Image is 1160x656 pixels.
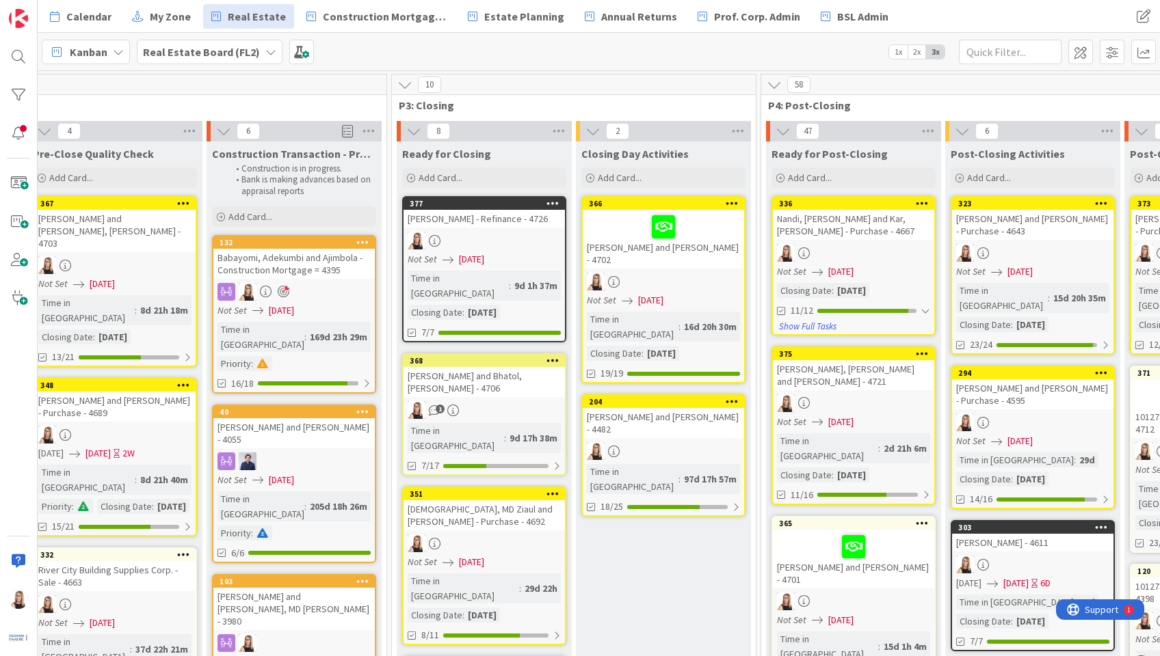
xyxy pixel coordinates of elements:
[404,401,565,419] div: DB
[213,406,375,418] div: 40
[9,628,28,647] img: avatar
[583,442,744,460] div: DB
[777,467,832,482] div: Closing Date
[788,172,832,184] span: Add Card...
[38,595,56,613] img: DB
[231,377,254,391] span: 16/18
[601,366,623,381] span: 19/19
[402,353,566,476] a: 368[PERSON_NAME] and Bhatol, [PERSON_NAME] - 4706DBTime in [GEOGRAPHIC_DATA]:9d 17h 38m7/17
[213,588,375,630] div: [PERSON_NAME] and [PERSON_NAME], MD [PERSON_NAME] - 3980
[1074,452,1076,467] span: :
[509,278,511,293] span: :
[269,473,294,487] span: [DATE]
[421,628,439,642] span: 8/11
[832,283,834,298] span: :
[52,350,75,364] span: 13/21
[772,147,888,161] span: Ready for Post-Closing
[1076,452,1098,467] div: 29d
[952,521,1113,534] div: 303
[212,405,376,563] a: 40[PERSON_NAME] and [PERSON_NAME] - 4055CUNot Set[DATE]Time in [GEOGRAPHIC_DATA]:205d 18h 26mPrio...
[834,283,869,298] div: [DATE]
[1135,442,1153,460] img: DB
[143,45,260,59] b: Real Estate Board (FL2)
[306,329,371,344] div: 169d 23h 29m
[40,381,196,390] div: 348
[975,123,999,139] span: 6
[773,210,934,240] div: Nandi, [PERSON_NAME] and Kar, [PERSON_NAME] - Purchase - 4667
[484,8,564,25] span: Estate Planning
[777,265,806,277] i: Not Set
[581,196,746,383] a: 366[PERSON_NAME] and [PERSON_NAME] - 4702DBNot Set[DATE]Time in [GEOGRAPHIC_DATA]:16d 20h 30mClos...
[952,556,1113,573] div: DB
[587,464,678,494] div: Time in [GEOGRAPHIC_DATA]
[66,8,111,25] span: Calendar
[951,196,1115,355] a: 323[PERSON_NAME] and [PERSON_NAME] - Purchase - 4643DBNot Set[DATE]Time in [GEOGRAPHIC_DATA]:15d ...
[34,256,196,274] div: DB
[306,499,371,514] div: 205d 18h 26m
[587,312,678,342] div: Time in [GEOGRAPHIC_DATA]
[956,244,974,262] img: DB
[464,305,500,320] div: [DATE]
[970,338,992,352] span: 23/24
[926,45,945,59] span: 3x
[154,499,189,514] div: [DATE]
[837,8,888,25] span: BSL Admin
[137,472,192,487] div: 8d 21h 40m
[33,196,197,367] a: 367[PERSON_NAME] and [PERSON_NAME], [PERSON_NAME] - 4703DBNot Set[DATE]Time in [GEOGRAPHIC_DATA]:...
[97,499,152,514] div: Closing Date
[52,519,75,534] span: 15/21
[583,396,744,438] div: 204[PERSON_NAME] and [PERSON_NAME] - 4482
[404,232,565,249] div: DB
[519,581,521,596] span: :
[213,406,375,448] div: 40[PERSON_NAME] and [PERSON_NAME] - 4055
[880,441,930,456] div: 2d 21h 6m
[689,4,808,29] a: Prof. Corp. Admin
[29,2,62,18] span: Support
[952,534,1113,551] div: [PERSON_NAME] - 4611
[408,401,425,419] img: DB
[504,430,506,446] span: :
[506,430,561,446] div: 9d 17h 38m
[404,355,565,397] div: 368[PERSON_NAME] and Bhatol, [PERSON_NAME] - 4706
[34,549,196,591] div: 332River City Building Supplies Corp. - Sale - 4663
[956,471,1011,487] div: Closing Date
[9,590,28,609] img: DB
[408,607,462,623] div: Closing Date
[1040,576,1051,590] div: 6D
[38,499,72,514] div: Priority
[777,614,806,626] i: Not Set
[38,446,64,461] span: [DATE]
[124,4,199,29] a: My Zone
[228,8,286,25] span: Real Estate
[34,595,196,613] div: DB
[93,329,95,344] span: :
[589,199,744,208] div: 366
[237,123,260,139] span: 6
[967,172,1011,184] span: Add Card...
[220,238,375,247] div: 132
[408,253,437,265] i: Not Set
[956,594,1074,610] div: Time in [GEOGRAPHIC_DATA]
[410,356,565,366] div: 368
[772,346,936,505] a: 375[PERSON_NAME], [PERSON_NAME] and [PERSON_NAME] - 4721DBNot Set[DATE]Time in [GEOGRAPHIC_DATA]:...
[408,305,462,320] div: Closing Date
[213,634,375,652] div: DB
[34,197,196,252] div: 367[PERSON_NAME] and [PERSON_NAME], [PERSON_NAME] - 4703
[598,172,642,184] span: Add Card...
[269,303,294,318] span: [DATE]
[427,123,450,139] span: 8
[217,356,251,371] div: Priority
[217,491,304,521] div: Time in [GEOGRAPHIC_DATA]
[773,348,934,390] div: 375[PERSON_NAME], [PERSON_NAME] and [PERSON_NAME] - 4721
[787,77,810,93] span: 58
[1011,317,1013,332] span: :
[228,210,272,223] span: Add Card...
[239,283,256,301] img: DB
[583,197,744,210] div: 366
[213,418,375,448] div: [PERSON_NAME] and [PERSON_NAME] - 4055
[777,283,832,298] div: Closing Date
[642,346,644,361] span: :
[217,525,251,541] div: Priority
[832,467,834,482] span: :
[42,4,120,29] a: Calendar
